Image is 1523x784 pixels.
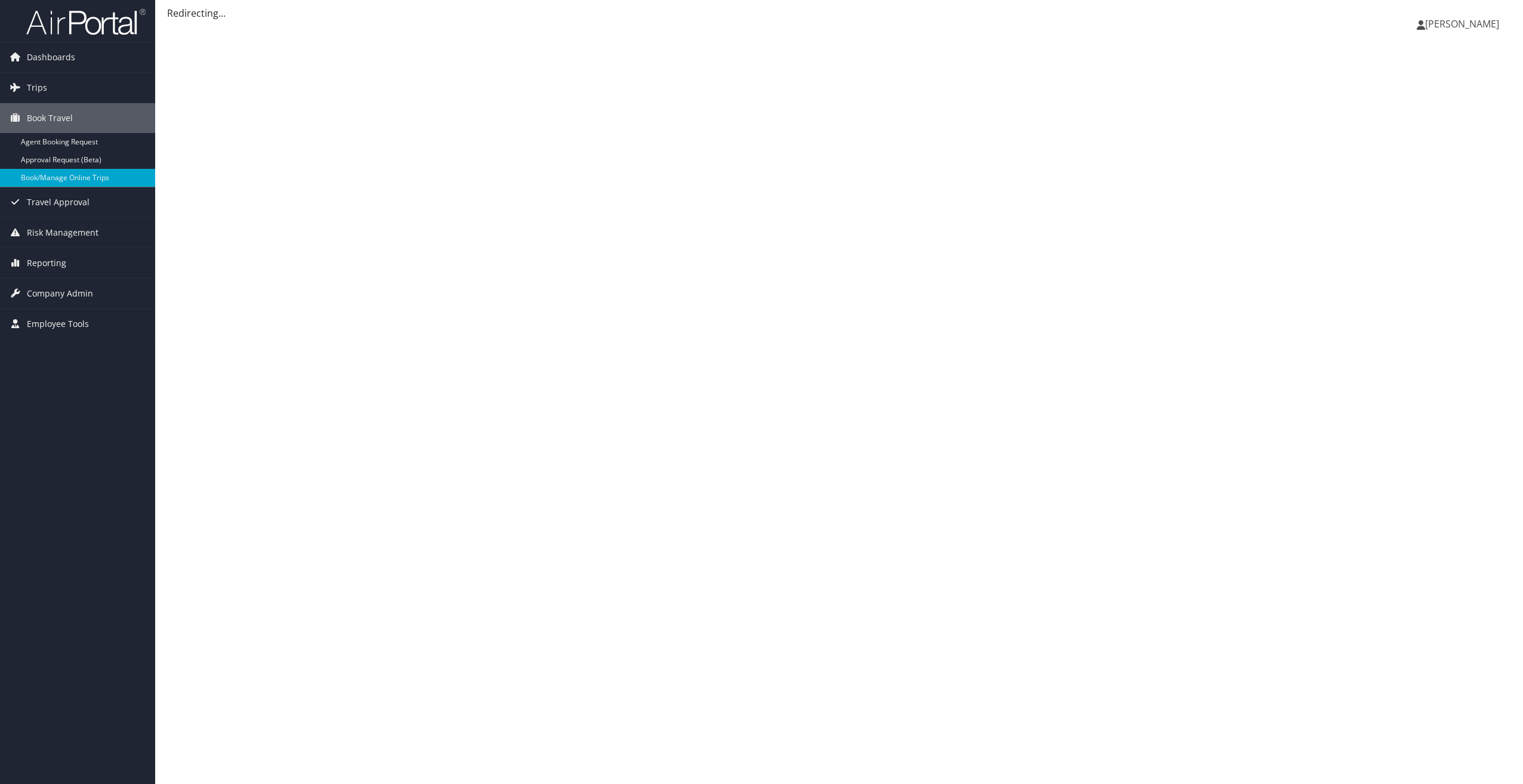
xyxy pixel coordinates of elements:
[27,279,93,308] span: Company Admin
[1417,6,1511,42] a: [PERSON_NAME]
[27,42,75,72] span: Dashboards
[27,218,98,248] span: Risk Management
[1425,17,1499,30] span: [PERSON_NAME]
[27,73,47,103] span: Trips
[27,103,73,133] span: Book Travel
[27,187,90,217] span: Travel Approval
[26,8,146,36] img: airportal-logo.png
[167,6,1511,20] div: Redirecting...
[27,248,66,278] span: Reporting
[27,309,89,339] span: Employee Tools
